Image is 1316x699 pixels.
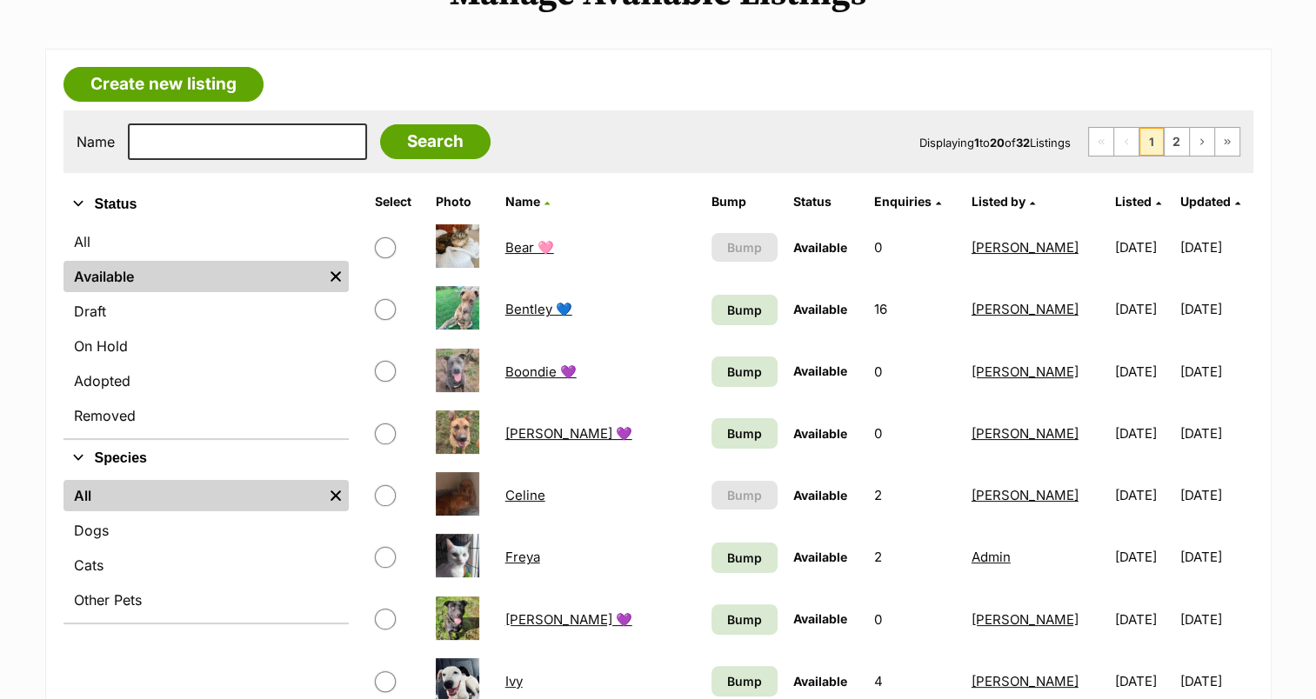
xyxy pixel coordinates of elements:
[1108,342,1179,402] td: [DATE]
[867,279,962,339] td: 16
[793,302,847,316] span: Available
[63,476,349,622] div: Species
[1180,527,1251,587] td: [DATE]
[380,124,491,159] input: Search
[1114,128,1139,156] span: Previous page
[1180,194,1240,209] a: Updated
[1180,342,1251,402] td: [DATE]
[711,295,778,325] a: Bump
[505,194,550,209] a: Name
[63,193,349,216] button: Status
[793,549,847,564] span: Available
[1180,589,1251,649] td: [DATE]
[711,481,778,509] button: Bump
[1180,403,1251,463] td: [DATE]
[63,223,349,438] div: Status
[972,239,1079,256] a: [PERSON_NAME]
[727,424,762,443] span: Bump
[323,261,349,292] a: Remove filter
[63,296,349,327] a: Draft
[972,425,1079,442] a: [PERSON_NAME]
[505,239,554,256] a: Bear 🩷
[727,672,762,690] span: Bump
[1180,217,1251,277] td: [DATE]
[972,194,1025,209] span: Listed by
[711,356,778,387] a: Bump
[711,604,778,635] a: Bump
[505,611,632,628] a: [PERSON_NAME] 💜
[711,233,778,262] button: Bump
[1108,589,1179,649] td: [DATE]
[919,136,1071,150] span: Displaying to of Listings
[972,487,1079,503] a: [PERSON_NAME]
[63,365,349,396] a: Adopted
[63,549,349,581] a: Cats
[1108,217,1179,277] td: [DATE]
[1089,128,1113,156] span: First page
[1108,465,1179,525] td: [DATE]
[63,515,349,546] a: Dogs
[711,666,778,696] a: Bump
[505,194,540,209] span: Name
[867,589,962,649] td: 0
[1215,128,1239,156] a: Last page
[727,486,762,504] span: Bump
[63,226,349,257] a: All
[793,426,847,441] span: Available
[867,217,962,277] td: 0
[63,584,349,616] a: Other Pets
[1088,127,1240,156] nav: Pagination
[505,301,572,317] a: Bentley 💙
[63,67,264,102] a: Create new listing
[323,480,349,511] a: Remove filter
[505,673,523,689] a: Ivy
[972,194,1035,209] a: Listed by
[874,194,941,209] a: Enquiries
[505,425,632,442] a: [PERSON_NAME] 💜
[972,611,1079,628] a: [PERSON_NAME]
[705,188,785,216] th: Bump
[786,188,866,216] th: Status
[1115,194,1161,209] a: Listed
[368,188,427,216] th: Select
[1139,128,1164,156] span: Page 1
[1115,194,1152,209] span: Listed
[874,194,932,209] span: translation missing: en.admin.listings.index.attributes.enquiries
[793,240,847,255] span: Available
[972,301,1079,317] a: [PERSON_NAME]
[793,488,847,503] span: Available
[972,549,1011,565] a: Admin
[793,363,847,378] span: Available
[436,286,479,330] img: Bentley 💙
[63,480,323,511] a: All
[793,674,847,689] span: Available
[867,527,962,587] td: 2
[1190,128,1214,156] a: Next page
[867,342,962,402] td: 0
[972,363,1079,380] a: [PERSON_NAME]
[63,261,323,292] a: Available
[727,549,762,567] span: Bump
[77,134,115,150] label: Name
[1108,527,1179,587] td: [DATE]
[63,330,349,362] a: On Hold
[867,465,962,525] td: 2
[727,238,762,256] span: Bump
[505,549,540,565] a: Freya
[63,400,349,431] a: Removed
[727,610,762,629] span: Bump
[1180,279,1251,339] td: [DATE]
[1180,194,1231,209] span: Updated
[1108,403,1179,463] td: [DATE]
[505,487,545,503] a: Celine
[727,301,762,319] span: Bump
[1165,128,1189,156] a: Page 2
[793,611,847,626] span: Available
[972,673,1079,689] a: [PERSON_NAME]
[63,447,349,469] button: Species
[727,363,762,381] span: Bump
[867,403,962,463] td: 0
[1108,279,1179,339] td: [DATE]
[429,188,497,216] th: Photo
[990,136,1005,150] strong: 20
